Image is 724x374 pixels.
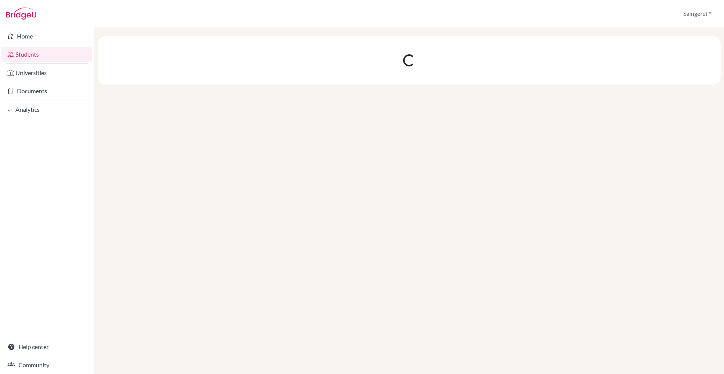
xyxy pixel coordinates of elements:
button: Saingerel [680,6,715,21]
a: Home [2,29,92,44]
a: Analytics [2,102,92,117]
a: Students [2,47,92,62]
a: Universities [2,65,92,80]
a: Community [2,357,92,372]
img: Bridge-U [6,8,36,20]
a: Help center [2,339,92,354]
a: Documents [2,83,92,99]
